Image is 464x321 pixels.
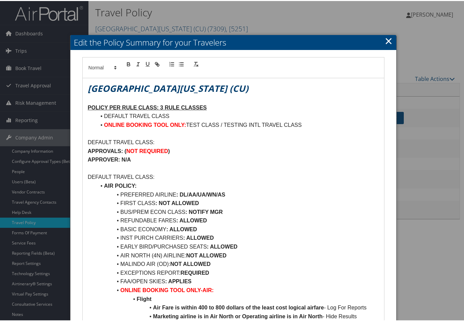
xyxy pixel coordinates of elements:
[155,199,199,205] strong: : NOT ALLOWED
[96,224,379,233] li: BASIC ECONOMY
[96,241,379,250] li: EARLY BIRD/PURCHASED SEATS
[385,33,393,47] a: Close
[96,268,379,276] li: EXCEPTIONS REPORT:
[153,312,322,318] strong: Marketing airline is in Air North or Operating airline is in Air North
[186,252,227,257] strong: NOT ALLOWED
[207,243,237,249] strong: : ALLOWED
[88,104,207,109] u: POLICY PER RULE CLASS: 3 RULE CLASSES
[96,233,379,241] li: INST PURCH CARRIERS
[120,286,214,292] strong: ONLINE BOOKING TOOL ONLY-AIR:
[170,260,211,266] strong: NOT ALLOWED
[96,302,379,311] li: - Log For Reports
[96,250,379,259] li: AIR NORTH (4N) AIRLINE:
[180,269,209,275] strong: REQUIRED
[96,276,379,285] li: FAA/OPEN SKIES
[88,137,379,146] p: DEFAULT TRAVEL CLASS:
[176,191,225,197] strong: : DL/AA/UA/WN/AS
[96,311,379,320] li: - Hide Results
[96,111,379,120] li: DEFAULT TRAVEL CLASS
[88,147,126,153] strong: APPROVALS: (
[88,172,379,181] p: DEFAULT TRAVEL CLASS:
[104,121,186,127] strong: ONLINE BOOKING TOOL ONLY:
[168,147,170,153] strong: )
[166,225,197,231] strong: : ALLOWED
[185,208,223,214] strong: : NOTIFY MGR
[96,189,379,198] li: PREFERRED AIRLINE
[96,198,379,207] li: FIRST CLASS
[137,295,152,301] strong: Flight
[96,120,379,129] li: TEST CLASS / TESTING INTL TRAVEL CLASS
[104,182,137,188] strong: AIR POLICY:
[176,217,207,222] strong: : ALLOWED
[165,277,192,283] strong: : APPLIES
[126,147,168,153] strong: NOT REQUIRED
[153,304,324,309] strong: Air Fare is within 400 to 800 dollars of the least cost logical airfare
[96,207,379,216] li: BUS/PREM ECON CLASS
[183,234,214,240] strong: : ALLOWED
[96,215,379,224] li: REFUNDABLE FARES
[70,34,396,49] h2: Edit the Policy Summary for your Travelers
[96,259,379,268] li: MALINDO AIR (OD):
[88,156,131,162] strong: APPROVER: N/A
[88,81,248,94] em: [GEOGRAPHIC_DATA][US_STATE] (CU)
